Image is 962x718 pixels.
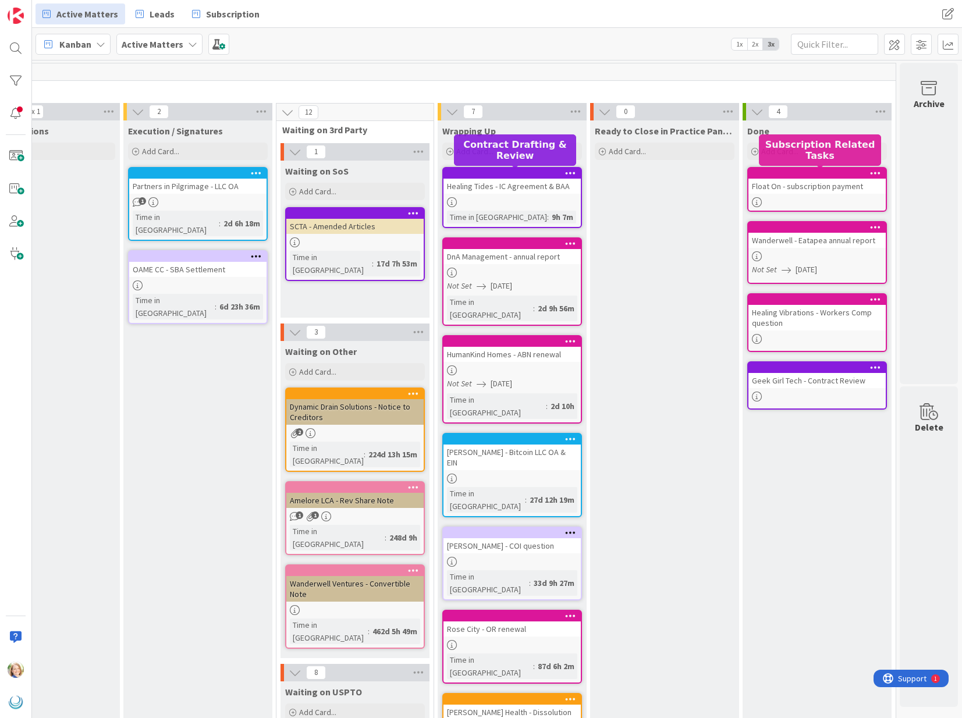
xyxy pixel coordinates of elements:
div: Geek Girl Tech - Contract Review [748,362,886,388]
div: Rose City - OR renewal [443,611,581,637]
a: Wanderwell Ventures - Convertible NoteTime in [GEOGRAPHIC_DATA]:462d 5h 49m [285,564,425,649]
a: Healing Vibrations - Workers Comp question [747,293,887,352]
div: Time in [GEOGRAPHIC_DATA] [447,296,533,321]
div: Archive [914,97,945,111]
div: 6d 23h 36m [216,300,263,313]
div: [PERSON_NAME] - Bitcoin LLC OA & EIN [443,434,581,470]
span: Add Card... [142,146,179,157]
input: Quick Filter... [791,34,878,55]
a: Partners in Pilgrimage - LLC OATime in [GEOGRAPHIC_DATA]:2d 6h 18m [128,167,268,241]
span: 1 [306,145,326,159]
div: 248d 9h [386,531,420,544]
span: : [546,400,548,413]
div: 87d 6h 2m [535,660,577,673]
a: Leads [129,3,182,24]
div: Time in [GEOGRAPHIC_DATA] [447,393,546,419]
div: Time in [GEOGRAPHIC_DATA] [447,487,525,513]
div: DnA Management - annual report [443,239,581,264]
a: [PERSON_NAME] - Bitcoin LLC OA & EINTime in [GEOGRAPHIC_DATA]:27d 12h 19m [442,433,582,517]
div: Delete [915,420,943,434]
span: 0 [616,105,636,119]
span: Add Card... [299,707,336,717]
span: Support [24,2,53,16]
div: Partners in Pilgrimage - LLC OA [129,168,267,194]
span: 4 [768,105,788,119]
div: Healing Vibrations - Workers Comp question [748,294,886,330]
span: [DATE] [796,264,817,276]
span: Done [747,125,769,137]
div: 462d 5h 49m [370,625,420,638]
a: HumanKind Homes - ABN renewalNot Set[DATE]Time in [GEOGRAPHIC_DATA]:2d 10h [442,335,582,424]
a: Rose City - OR renewalTime in [GEOGRAPHIC_DATA]:87d 6h 2m [442,610,582,684]
span: Add Card... [609,146,646,157]
div: Rose City - OR renewal [443,621,581,637]
span: Wrapping Up [442,125,496,137]
span: 1 [139,197,146,205]
div: 1 [61,5,63,14]
div: Time in [GEOGRAPHIC_DATA] [290,251,372,276]
span: Kanban [59,37,91,51]
span: 12 [299,105,318,119]
h5: Subscription Related Tasks [764,139,876,161]
div: Wanderwell Ventures - Convertible Note [286,566,424,602]
a: Subscription [185,3,267,24]
a: DnA Management - annual reportNot Set[DATE]Time in [GEOGRAPHIC_DATA]:2d 9h 56m [442,237,582,326]
a: OAME CC - SBA SettlementTime in [GEOGRAPHIC_DATA]:6d 23h 36m [128,250,268,324]
div: Time in [GEOGRAPHIC_DATA] [447,570,529,596]
span: 1 [311,511,319,519]
div: Geek Girl Tech - Contract Review [748,373,886,388]
div: 2d 6h 18m [221,217,263,230]
div: Dynamic Drain Solutions - Notice to Creditors [286,389,424,425]
span: : [533,660,535,673]
i: Not Set [447,280,472,291]
div: 9h 7m [549,211,576,223]
b: Active Matters [122,38,183,50]
span: Waiting on USPTO [285,686,362,698]
div: HumanKind Homes - ABN renewal [443,347,581,362]
i: Not Set [752,264,777,275]
span: : [215,300,216,313]
span: 3x [763,38,779,50]
span: 2x [747,38,763,50]
span: 2 [149,105,169,119]
span: : [364,448,365,461]
a: Wanderwell - Eatapea annual reportNot Set[DATE] [747,221,887,284]
div: Time in [GEOGRAPHIC_DATA] [290,619,368,644]
a: Geek Girl Tech - Contract Review [747,361,887,410]
a: Amelore LCA - Rev Share NoteTime in [GEOGRAPHIC_DATA]:248d 9h [285,481,425,555]
div: Wanderwell - Eatapea annual report [748,233,886,248]
div: Time in [GEOGRAPHIC_DATA] [133,294,215,319]
div: OAME CC - SBA Settlement [129,262,267,277]
div: 33d 9h 27m [531,577,577,589]
span: 8 [306,666,326,680]
a: Float On - subscription payment [747,167,887,212]
div: [PERSON_NAME] - COI question [443,528,581,553]
span: : [368,625,370,638]
a: [PERSON_NAME] - COI questionTime in [GEOGRAPHIC_DATA]:33d 9h 27m [442,527,582,600]
span: 2 [296,428,303,436]
div: Time in [GEOGRAPHIC_DATA] [290,525,385,550]
div: 224d 13h 15m [365,448,420,461]
span: Active Matters [56,7,118,21]
span: Add Card... [299,186,336,197]
span: : [385,531,386,544]
div: Time in [GEOGRAPHIC_DATA] [447,211,547,223]
div: SCTA - Amended Articles [286,219,424,234]
img: avatar [8,694,24,710]
span: Waiting on Other [285,346,357,357]
div: 2d 9h 56m [535,302,577,315]
div: [PERSON_NAME] - COI question [443,538,581,553]
span: 1x [732,38,747,50]
div: 27d 12h 19m [527,493,577,506]
div: Wanderwell - Eatapea annual report [748,222,886,248]
div: 17d 7h 53m [374,257,420,270]
div: HumanKind Homes - ABN renewal [443,336,581,362]
span: Ready to Close in Practice Panther [595,125,734,137]
span: : [372,257,374,270]
div: Dynamic Drain Solutions - Notice to Creditors [286,399,424,425]
div: Time in [GEOGRAPHIC_DATA] [447,653,533,679]
div: Float On - subscription payment [748,168,886,194]
span: 7 [463,105,483,119]
div: Healing Vibrations - Workers Comp question [748,305,886,330]
div: [PERSON_NAME] - Bitcoin LLC OA & EIN [443,445,581,470]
